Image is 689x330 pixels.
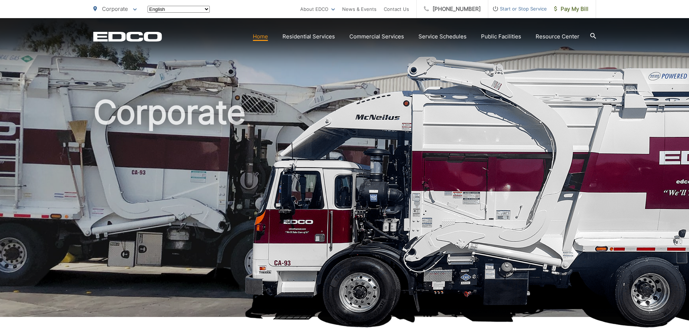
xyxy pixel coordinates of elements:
a: Contact Us [384,5,409,13]
select: Select a language [148,6,210,13]
a: Service Schedules [418,32,467,41]
a: Residential Services [282,32,335,41]
a: Commercial Services [349,32,404,41]
a: About EDCO [300,5,335,13]
span: Pay My Bill [554,5,588,13]
h1: Corporate [93,94,596,323]
span: Corporate [102,5,128,12]
a: Home [253,32,268,41]
a: Public Facilities [481,32,521,41]
a: EDCD logo. Return to the homepage. [93,32,162,42]
a: Resource Center [536,32,579,41]
a: News & Events [342,5,377,13]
